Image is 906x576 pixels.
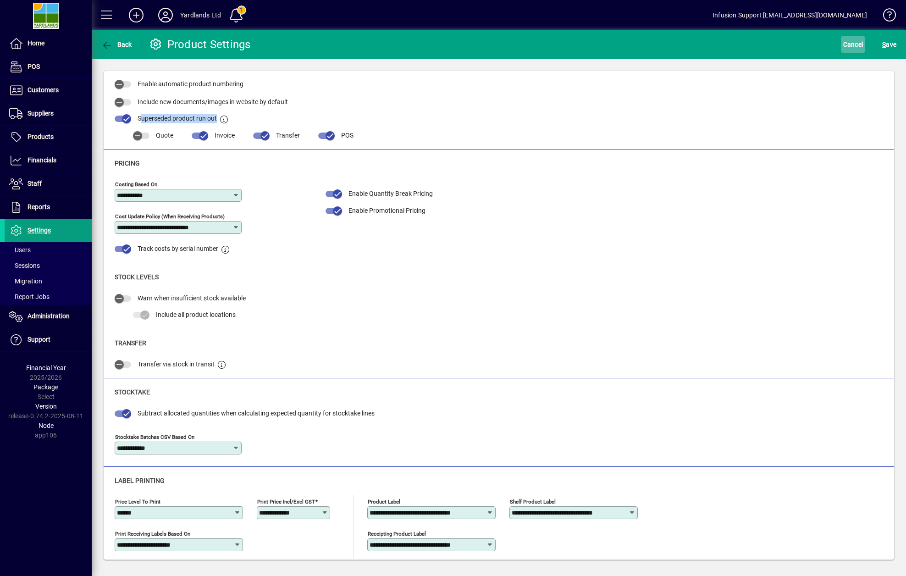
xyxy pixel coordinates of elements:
div: Product Settings [149,37,251,52]
mat-label: Print Receiving Labels Based On [115,530,190,537]
a: Staff [5,172,92,195]
span: Warn when insufficient stock available [138,294,246,302]
a: Administration [5,305,92,328]
span: Reports [28,203,50,210]
div: Yardlands Ltd [180,8,221,22]
div: Infusion Support [EMAIL_ADDRESS][DOMAIN_NAME] [713,8,867,22]
a: Migration [5,273,92,289]
span: Subtract allocated quantities when calculating expected quantity for stocktake lines [138,410,375,417]
span: Superseded product run out [138,115,217,122]
span: Version [35,403,57,410]
span: Transfer [276,132,300,139]
span: S [882,41,886,48]
app-page-header-button: Back [92,36,142,53]
span: Financial Year [26,364,66,371]
span: Customers [28,86,59,94]
span: Administration [28,312,70,320]
a: POS [5,55,92,78]
mat-label: Costing Based on [115,181,157,188]
span: Enable Quantity Break Pricing [348,190,433,197]
span: Transfer via stock in transit [138,360,215,368]
span: ave [882,37,896,52]
span: Staff [28,180,42,187]
span: Transfer [115,339,146,347]
button: Cancel [841,36,866,53]
span: Sessions [9,262,40,269]
span: Package [33,383,58,391]
span: Products [28,133,54,140]
button: Add [122,7,151,23]
span: Financials [28,156,56,164]
span: Node [39,422,54,429]
a: Suppliers [5,102,92,125]
a: Report Jobs [5,289,92,305]
span: Migration [9,277,42,285]
a: Customers [5,79,92,102]
mat-label: Cost Update Policy (when receiving products) [115,213,225,220]
span: Suppliers [28,110,54,117]
span: Users [9,246,31,254]
span: Support [28,336,50,343]
span: Include new documents/images in website by default [138,98,288,105]
span: Label Printing [115,477,165,484]
a: Home [5,32,92,55]
mat-label: Shelf Product Label [510,498,556,504]
span: Product Settings [115,64,174,72]
button: Back [99,36,134,53]
span: Enable automatic product numbering [138,80,243,88]
a: Reports [5,196,92,219]
span: Invoice [215,132,235,139]
span: Stock Levels [115,273,159,281]
span: Back [101,41,132,48]
span: Include all product locations [156,311,236,318]
button: Save [880,36,899,53]
span: Pricing [115,160,140,167]
span: Home [28,39,44,47]
mat-label: Price level to print [115,498,160,504]
mat-label: Stocktake Batches CSV Based On [115,433,194,440]
span: Report Jobs [9,293,50,300]
span: Settings [28,227,51,234]
span: Quote [156,132,173,139]
button: Profile [151,7,180,23]
a: Support [5,328,92,351]
span: Stocktake [115,388,150,396]
mat-label: Product Label [368,498,400,504]
a: Financials [5,149,92,172]
a: Knowledge Base [876,2,895,32]
mat-label: Receipting Product Label [368,530,426,537]
mat-label: Print price Incl/Excl GST [257,498,315,504]
span: Enable Promotional Pricing [348,207,425,214]
span: POS [28,63,40,70]
a: Users [5,242,92,258]
span: Track costs by serial number [138,245,218,252]
a: Products [5,126,92,149]
span: POS [341,132,354,139]
span: Cancel [843,37,863,52]
a: Sessions [5,258,92,273]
